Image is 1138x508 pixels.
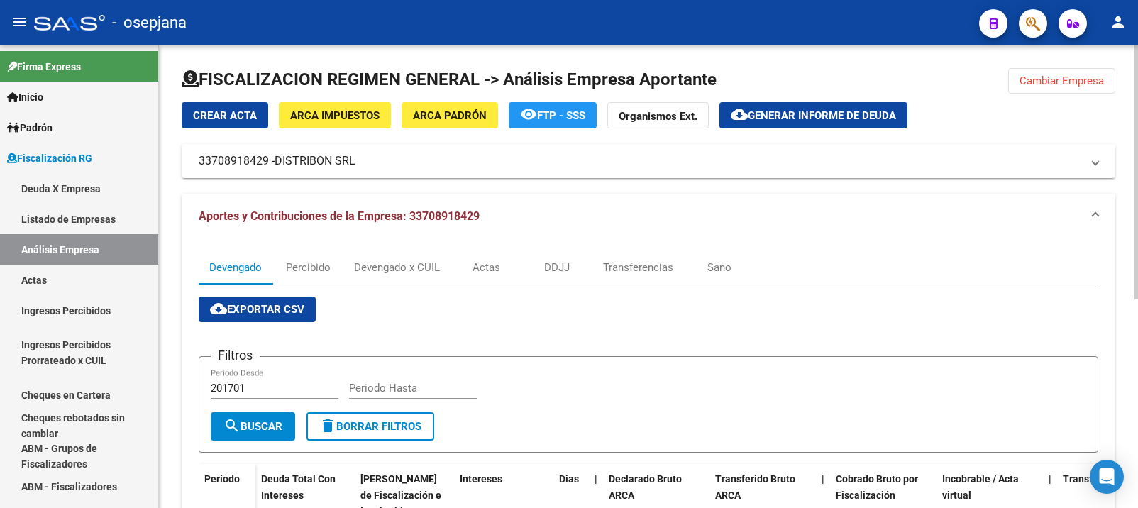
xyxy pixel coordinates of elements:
span: Dias [559,473,579,485]
mat-expansion-panel-header: Aportes y Contribuciones de la Empresa: 33708918429 [182,194,1115,239]
mat-icon: cloud_download [210,300,227,317]
span: | [822,473,824,485]
mat-panel-title: 33708918429 - [199,153,1081,169]
span: Intereses [460,473,502,485]
span: Exportar CSV [210,303,304,316]
span: FTP - SSS [537,109,585,122]
mat-icon: search [223,417,241,434]
div: Actas [473,260,500,275]
button: Cambiar Empresa [1008,68,1115,94]
span: Firma Express [7,59,81,74]
mat-icon: menu [11,13,28,31]
h3: Filtros [211,346,260,365]
div: Devengado [209,260,262,275]
mat-icon: cloud_download [731,106,748,123]
span: Inicio [7,89,43,105]
button: Crear Acta [182,102,268,128]
span: Borrar Filtros [319,420,421,433]
button: Exportar CSV [199,297,316,322]
mat-icon: person [1110,13,1127,31]
mat-icon: remove_red_eye [520,106,537,123]
div: Transferencias [603,260,673,275]
mat-icon: delete [319,417,336,434]
span: Padrón [7,120,53,136]
mat-expansion-panel-header: 33708918429 -DISTRIBON SRL [182,144,1115,178]
div: Devengado x CUIL [354,260,440,275]
button: Buscar [211,412,295,441]
span: ARCA Impuestos [290,109,380,122]
span: Generar informe de deuda [748,109,896,122]
button: Generar informe de deuda [719,102,907,128]
span: Buscar [223,420,282,433]
span: Crear Acta [193,109,257,122]
span: | [595,473,597,485]
span: DISTRIBON SRL [275,153,355,169]
div: Percibido [286,260,331,275]
button: Organismos Ext. [607,102,709,128]
span: Declarado Bruto ARCA [609,473,682,501]
strong: Organismos Ext. [619,110,697,123]
span: Incobrable / Acta virtual [942,473,1019,501]
span: Transferido Bruto ARCA [715,473,795,501]
span: Cambiar Empresa [1020,74,1104,87]
span: - osepjana [112,7,187,38]
button: Borrar Filtros [306,412,434,441]
button: ARCA Padrón [402,102,498,128]
span: Cobrado Bruto por Fiscalización [836,473,918,501]
div: DDJJ [544,260,570,275]
span: ARCA Padrón [413,109,487,122]
span: Aportes y Contribuciones de la Empresa: 33708918429 [199,209,480,223]
h1: FISCALIZACION REGIMEN GENERAL -> Análisis Empresa Aportante [182,68,717,91]
span: Fiscalización RG [7,150,92,166]
div: Open Intercom Messenger [1090,460,1124,494]
button: FTP - SSS [509,102,597,128]
span: Deuda Total Con Intereses [261,473,336,501]
span: | [1049,473,1051,485]
button: ARCA Impuestos [279,102,391,128]
div: Sano [707,260,731,275]
span: Período [204,473,240,485]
